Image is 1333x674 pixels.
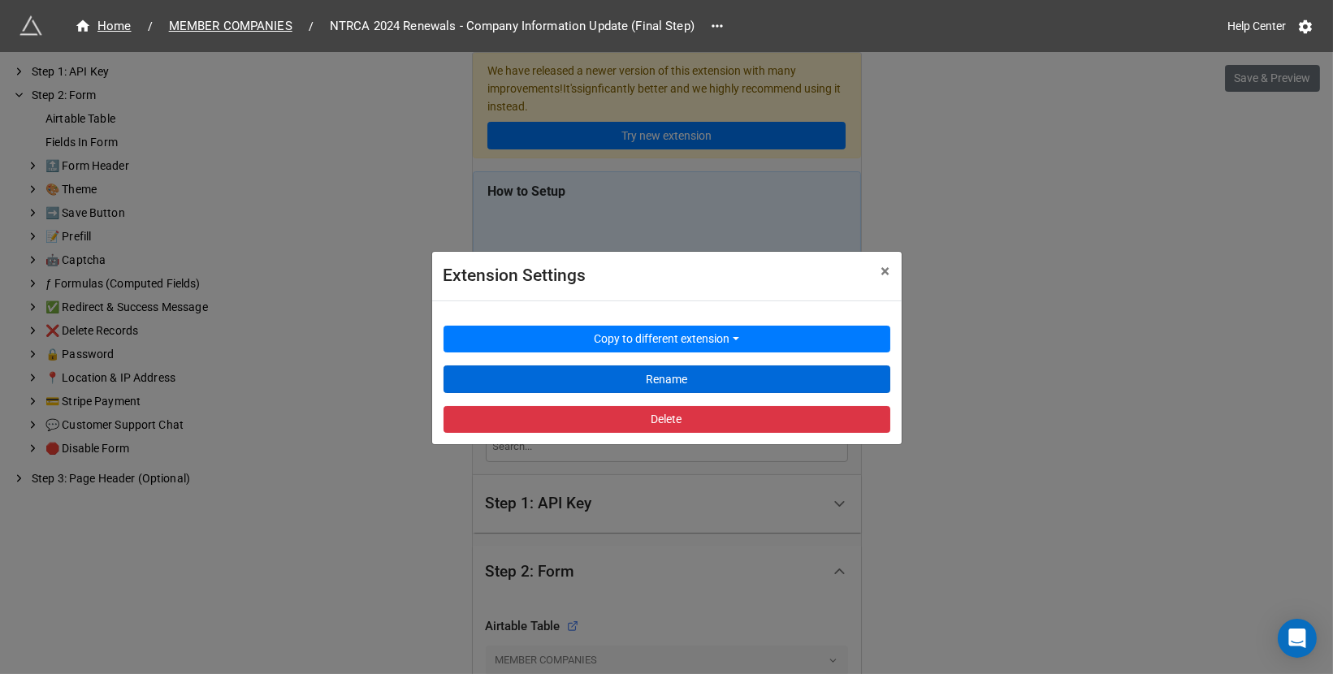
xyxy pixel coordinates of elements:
[444,263,846,289] div: Extension Settings
[19,15,42,37] img: miniextensions-icon.73ae0678.png
[148,18,153,35] li: /
[75,17,132,36] div: Home
[444,326,890,353] button: Copy to different extension
[881,261,890,281] span: ×
[444,365,890,393] button: Rename
[1216,11,1297,41] a: Help Center
[320,17,704,36] span: NTRCA 2024 Renewals - Company Information Update (Final Step)
[309,18,314,35] li: /
[65,16,704,36] nav: breadcrumb
[444,406,890,434] button: Delete
[159,17,302,36] span: MEMBER COMPANIES
[1278,619,1317,658] div: Open Intercom Messenger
